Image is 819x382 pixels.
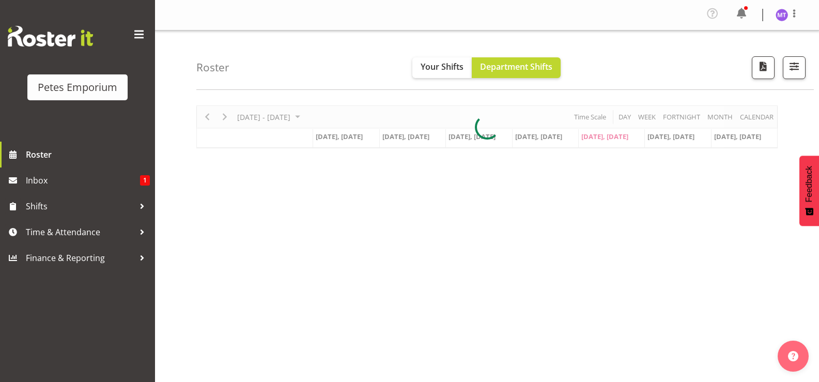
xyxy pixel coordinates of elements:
button: Department Shifts [472,57,561,78]
span: Feedback [805,166,814,202]
button: Filter Shifts [783,56,806,79]
img: help-xxl-2.png [788,351,798,361]
img: Rosterit website logo [8,26,93,47]
span: Roster [26,147,150,162]
span: Shifts [26,198,134,214]
button: Download a PDF of the roster according to the set date range. [752,56,775,79]
span: Inbox [26,173,140,188]
button: Feedback - Show survey [799,156,819,226]
span: Your Shifts [421,61,463,72]
div: Petes Emporium [38,80,117,95]
span: Finance & Reporting [26,250,134,266]
span: Department Shifts [480,61,552,72]
h4: Roster [196,62,229,73]
img: mya-taupawa-birkhead5814.jpg [776,9,788,21]
span: 1 [140,175,150,186]
span: Time & Attendance [26,224,134,240]
button: Your Shifts [412,57,472,78]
